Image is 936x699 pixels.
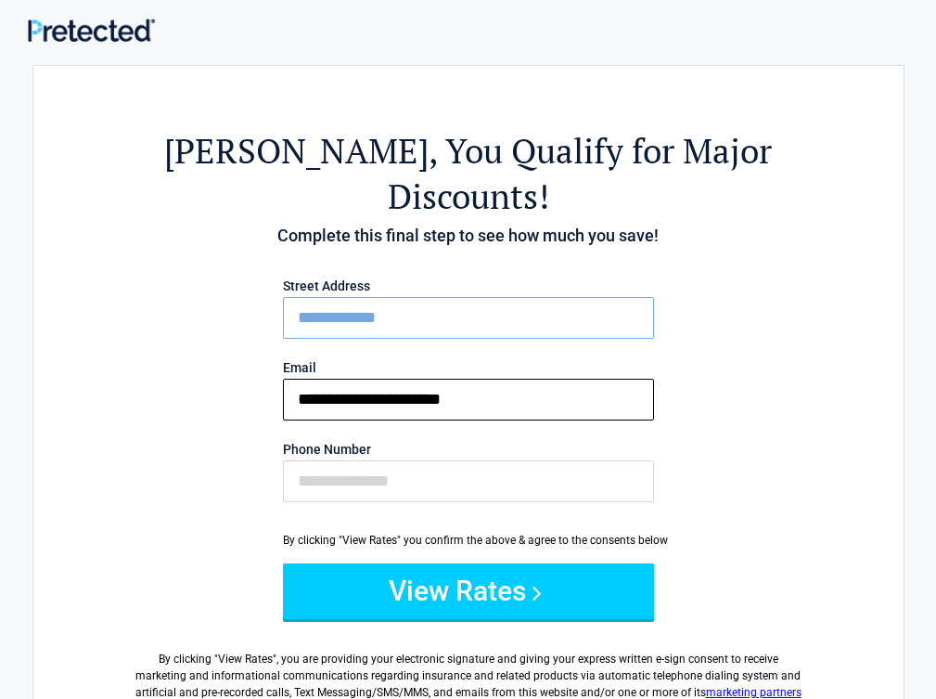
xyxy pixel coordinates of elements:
[283,532,654,549] div: By clicking "View Rates" you confirm the above & agree to the consents below
[164,128,429,174] span: [PERSON_NAME]
[218,653,273,666] span: View Rates
[283,361,654,374] label: Email
[283,443,654,456] label: Phone Number
[28,19,155,42] img: Main Logo
[283,279,654,292] label: Street Address
[135,224,801,248] h4: Complete this final step to see how much you save!
[135,128,801,219] h2: , You Qualify for Major Discounts!
[283,563,654,619] button: View Rates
